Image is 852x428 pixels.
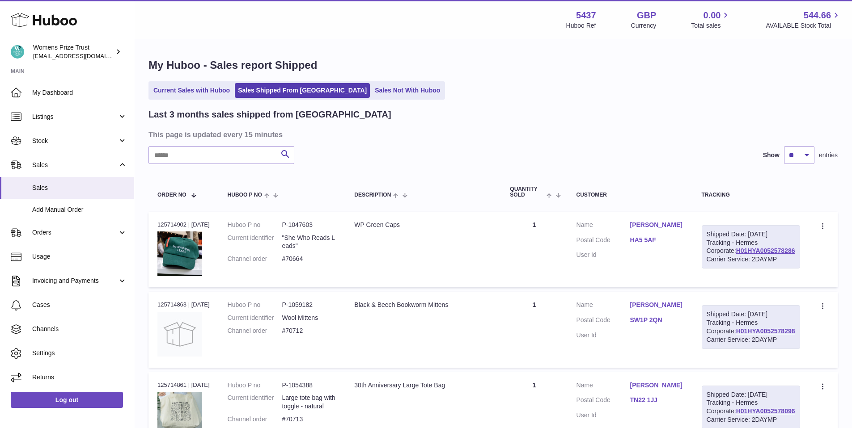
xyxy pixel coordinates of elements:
dt: Name [576,221,630,231]
a: H01HYA0052578286 [736,247,795,254]
div: 125714861 | [DATE] [157,381,210,389]
dt: Huboo P no [228,381,282,390]
dt: Channel order [228,327,282,335]
div: Carrier Service: 2DAYMP [707,415,795,424]
div: Huboo Ref [566,21,596,30]
dt: User Id [576,411,630,420]
a: 544.66 AVAILABLE Stock Total [766,9,841,30]
div: 125714902 | [DATE] [157,221,210,229]
dt: Postal Code [576,396,630,407]
span: Sales [32,161,118,169]
h1: My Huboo - Sales report Shipped [148,58,838,72]
span: Order No [157,192,187,198]
dt: Postal Code [576,236,630,247]
span: Total sales [691,21,731,30]
dt: Huboo P no [228,301,282,309]
a: Current Sales with Huboo [150,83,233,98]
dt: Huboo P no [228,221,282,229]
a: Sales Not With Huboo [372,83,443,98]
span: Huboo P no [228,192,262,198]
div: Carrier Service: 2DAYMP [707,336,795,344]
strong: GBP [637,9,656,21]
dd: "She Who Reads Leads" [282,234,336,251]
img: no-photo.jpg [157,312,202,357]
span: Cases [32,301,127,309]
span: Invoicing and Payments [32,277,118,285]
dt: Current identifier [228,314,282,322]
span: Orders [32,228,118,237]
a: TN22 1JJ [630,396,684,404]
dd: Large tote bag with toggle - natural [282,394,336,411]
div: Shipped Date: [DATE] [707,390,795,399]
span: 0.00 [704,9,721,21]
div: Black & Beech Bookworm Mittens [354,301,492,309]
span: [EMAIL_ADDRESS][DOMAIN_NAME] [33,52,131,59]
span: Add Manual Order [32,206,127,214]
span: Stock [32,137,118,145]
dt: Current identifier [228,394,282,411]
span: Listings [32,113,118,121]
dt: User Id [576,331,630,340]
a: 0.00 Total sales [691,9,731,30]
dt: Name [576,301,630,311]
dt: Channel order [228,415,282,424]
strong: 5437 [576,9,596,21]
dt: Current identifier [228,234,282,251]
div: Customer [576,192,684,198]
span: Returns [32,373,127,382]
span: Usage [32,252,127,261]
a: SW1P 2QN [630,316,684,324]
dt: User Id [576,251,630,259]
td: 1 [501,212,567,287]
a: Sales Shipped From [GEOGRAPHIC_DATA] [235,83,370,98]
img: info@womensprizeforfiction.co.uk [11,45,24,59]
div: WP Green Caps [354,221,492,229]
div: Currency [631,21,657,30]
dd: P-1054388 [282,381,336,390]
span: AVAILABLE Stock Total [766,21,841,30]
span: entries [819,151,838,159]
dt: Postal Code [576,316,630,327]
span: Description [354,192,391,198]
span: Quantity Sold [510,186,544,198]
dd: Wool Mittens [282,314,336,322]
span: My Dashboard [32,88,127,97]
a: Log out [11,392,123,408]
td: 1 [501,292,567,367]
span: Sales [32,184,127,192]
span: Channels [32,325,127,333]
dd: P-1059182 [282,301,336,309]
h3: This page is updated every 15 minutes [148,130,835,139]
dt: Channel order [228,255,282,263]
label: Show [763,151,780,159]
a: H01HYA0052578298 [736,327,795,335]
div: Shipped Date: [DATE] [707,230,795,239]
dd: P-1047603 [282,221,336,229]
h2: Last 3 months sales shipped from [GEOGRAPHIC_DATA] [148,109,391,121]
dd: #70712 [282,327,336,335]
div: Tracking - Hermes Corporate: [702,305,800,349]
img: 54371751982614.jpg [157,231,202,276]
div: Tracking [702,192,800,198]
span: Settings [32,349,127,357]
div: 125714863 | [DATE] [157,301,210,309]
a: [PERSON_NAME] [630,221,684,229]
a: HA5 5AF [630,236,684,244]
dt: Name [576,381,630,392]
div: Womens Prize Trust [33,43,114,60]
a: [PERSON_NAME] [630,381,684,390]
div: Tracking - Hermes Corporate: [702,225,800,269]
dd: #70713 [282,415,336,424]
div: 30th Anniversary Large Tote Bag [354,381,492,390]
div: Carrier Service: 2DAYMP [707,255,795,264]
dd: #70664 [282,255,336,263]
a: H01HYA0052578096 [736,407,795,415]
a: [PERSON_NAME] [630,301,684,309]
span: 544.66 [804,9,831,21]
div: Shipped Date: [DATE] [707,310,795,319]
